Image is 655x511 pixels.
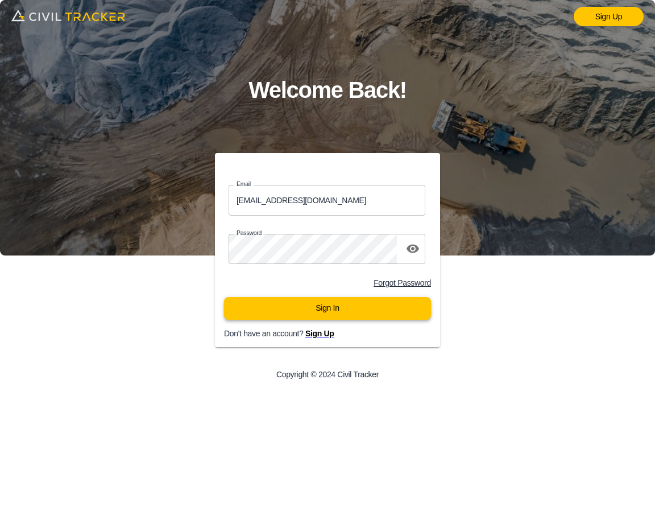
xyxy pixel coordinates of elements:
button: Sign In [224,297,431,320]
p: Copyright © 2024 Civil Tracker [276,370,379,379]
h1: Welcome Back! [248,72,407,109]
a: Sign Up [305,329,334,338]
button: toggle password visibility [401,237,424,260]
a: Forgot Password [374,278,431,287]
p: Don't have an account? [224,329,449,338]
img: logo [11,6,125,25]
input: email [229,185,425,215]
a: Sign Up [574,7,644,26]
